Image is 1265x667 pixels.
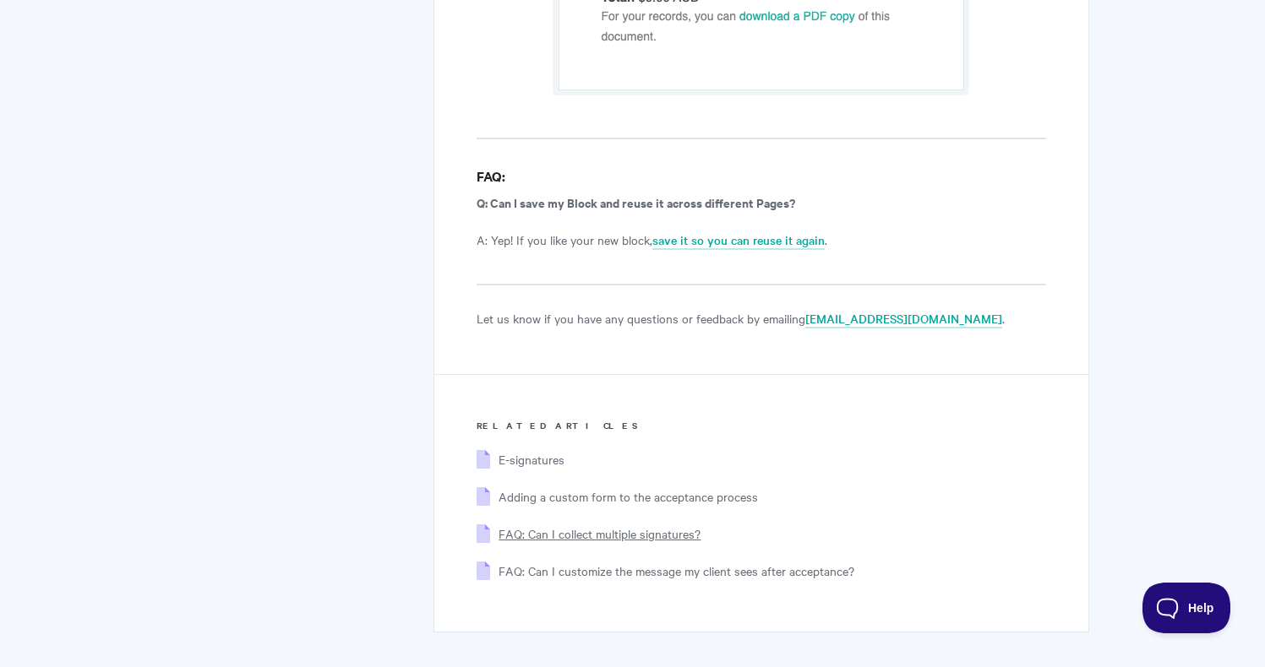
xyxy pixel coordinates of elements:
[499,451,564,468] a: E-signatures
[652,231,825,250] a: save it so you can reuse it again
[805,310,1002,328] a: [EMAIL_ADDRESS][DOMAIN_NAME]
[499,488,758,505] a: Adding a custom form to the acceptance process
[499,562,854,579] a: FAQ: Can I customize the message my client sees after acceptance?
[477,417,1045,434] h3: Related Articles
[477,230,1045,250] p: A: Yep! If you like your new block, .
[477,165,1045,187] h4: FAQ:
[1142,583,1231,633] iframe: Toggle Customer Support
[499,525,701,542] a: FAQ: Can I collect multiple signatures?
[477,308,1045,328] p: Let us know if you have any questions or feedback by emailing .
[477,193,795,211] strong: Q: Can I save my Block and reuse it across different Pages?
